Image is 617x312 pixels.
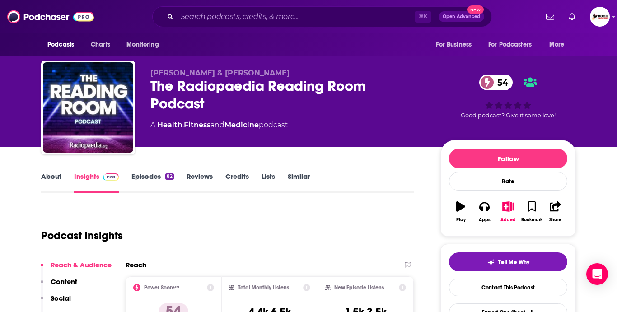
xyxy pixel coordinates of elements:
[544,196,567,228] button: Share
[41,36,86,53] button: open menu
[488,75,513,90] span: 54
[126,261,146,269] h2: Reach
[41,172,61,193] a: About
[51,261,112,269] p: Reach & Audience
[565,9,579,24] a: Show notifications dropdown
[238,284,289,291] h2: Total Monthly Listens
[210,121,224,129] span: and
[449,196,472,228] button: Play
[150,69,290,77] span: [PERSON_NAME] & [PERSON_NAME]
[472,196,496,228] button: Apps
[449,252,567,271] button: tell me why sparkleTell Me Why
[74,172,119,193] a: InsightsPodchaser Pro
[590,7,610,27] img: User Profile
[288,172,310,193] a: Similar
[586,263,608,285] div: Open Intercom Messenger
[430,36,483,53] button: open menu
[184,121,210,129] a: Fitness
[225,172,249,193] a: Credits
[51,277,77,286] p: Content
[103,173,119,181] img: Podchaser Pro
[498,259,529,266] span: Tell Me Why
[182,121,184,129] span: ,
[439,11,484,22] button: Open AdvancedNew
[41,277,77,294] button: Content
[120,36,170,53] button: open menu
[224,121,259,129] a: Medicine
[543,36,576,53] button: open menu
[500,217,516,223] div: Added
[157,121,182,129] a: Health
[334,284,384,291] h2: New Episode Listens
[590,7,610,27] button: Show profile menu
[126,38,159,51] span: Monitoring
[152,6,492,27] div: Search podcasts, credits, & more...
[461,112,556,119] span: Good podcast? Give it some love!
[187,172,213,193] a: Reviews
[41,261,112,277] button: Reach & Audience
[436,38,472,51] span: For Business
[542,9,558,24] a: Show notifications dropdown
[549,38,565,51] span: More
[443,14,480,19] span: Open Advanced
[590,7,610,27] span: Logged in as BookLaunchers
[85,36,116,53] a: Charts
[449,279,567,296] a: Contact This Podcast
[479,75,513,90] a: 54
[150,120,288,130] div: A podcast
[521,217,542,223] div: Bookmark
[415,11,431,23] span: ⌘ K
[165,173,174,180] div: 82
[262,172,275,193] a: Lists
[549,217,561,223] div: Share
[131,172,174,193] a: Episodes82
[520,196,543,228] button: Bookmark
[456,217,466,223] div: Play
[488,38,532,51] span: For Podcasters
[51,294,71,303] p: Social
[496,196,520,228] button: Added
[41,294,71,311] button: Social
[449,149,567,168] button: Follow
[449,172,567,191] div: Rate
[91,38,110,51] span: Charts
[440,69,576,125] div: 54Good podcast? Give it some love!
[47,38,74,51] span: Podcasts
[144,284,179,291] h2: Power Score™
[479,217,491,223] div: Apps
[43,62,133,153] img: The Radiopaedia Reading Room Podcast
[41,229,123,242] h1: Podcast Insights
[482,36,545,53] button: open menu
[7,8,94,25] img: Podchaser - Follow, Share and Rate Podcasts
[467,5,484,14] span: New
[177,9,415,24] input: Search podcasts, credits, & more...
[487,259,495,266] img: tell me why sparkle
